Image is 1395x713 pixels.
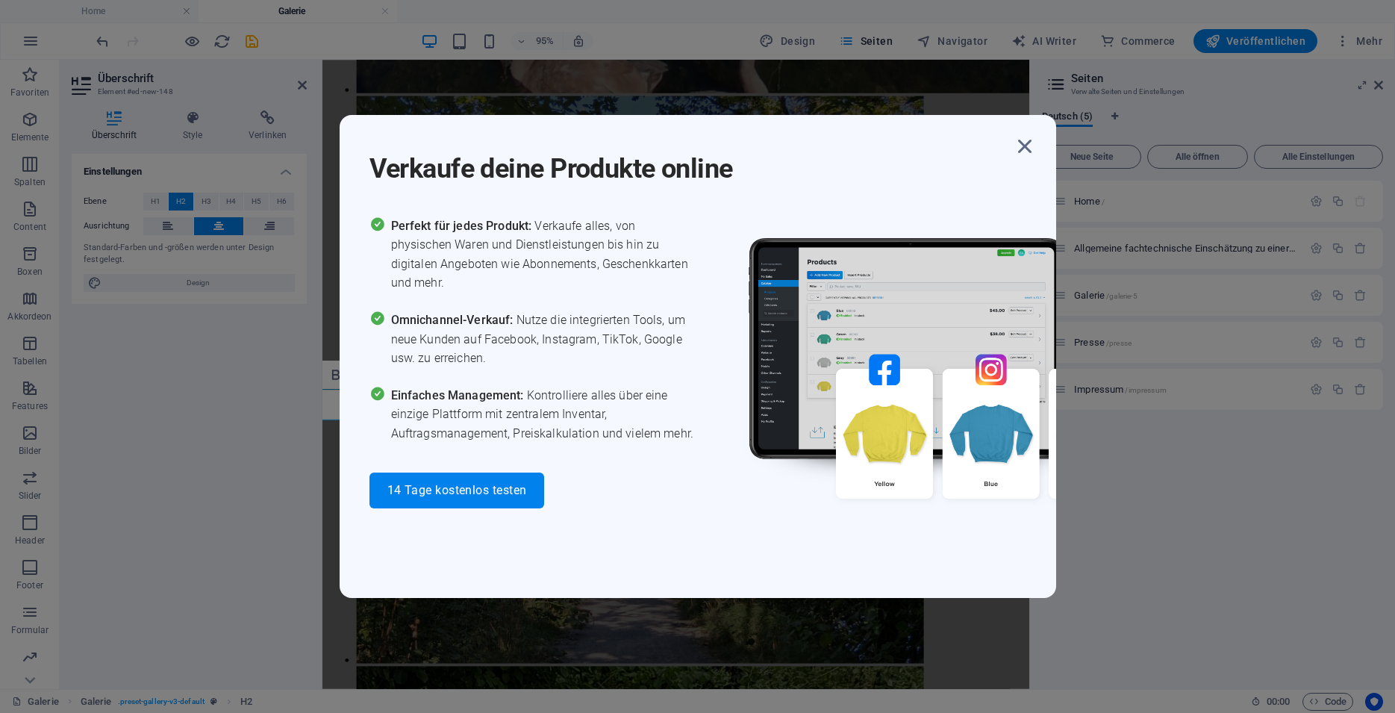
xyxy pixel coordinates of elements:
span: Einfaches Management: [391,388,527,402]
img: promo_image.png [724,217,1172,543]
span: Verkaufe alles, von physischen Waren und Dienstleistungen bis hin zu digitalen Angeboten wie Abon... [391,217,698,293]
span: Omnichannel-Verkauf: [391,313,517,327]
span: 14 Tage kostenlos testen [387,485,527,496]
span: Kontrolliere alles über eine einzige Plattform mit zentralem Inventar, Auftragsmanagement, Preisk... [391,386,698,443]
span: Perfekt für jedes Produkt: [391,219,535,233]
button: 14 Tage kostenlos testen [369,473,545,508]
span: Nutze die integrierten Tools, um neue Kunden auf Facebook, Instagram, TikTok, Google usw. zu erre... [391,311,698,368]
h1: Verkaufe deine Produkte online [369,133,1011,187]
